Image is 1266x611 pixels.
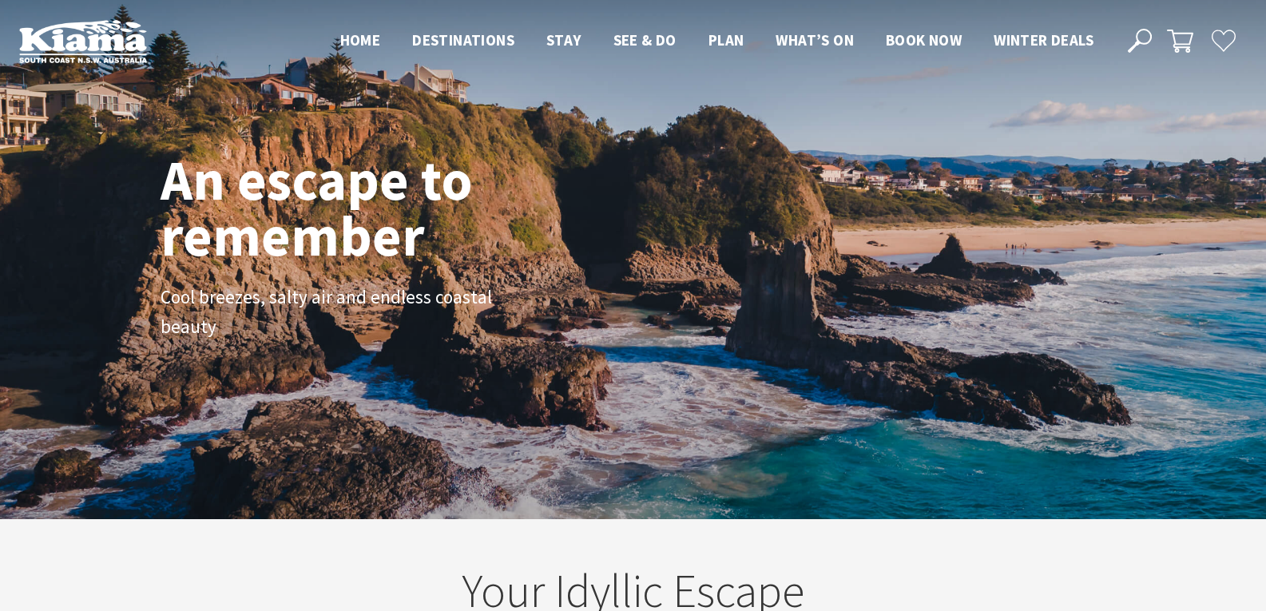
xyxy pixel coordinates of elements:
[994,30,1093,50] span: Winter Deals
[161,283,520,342] p: Cool breezes, salty air and endless coastal beauty
[340,30,381,50] span: Home
[161,152,600,264] h1: An escape to remember
[886,30,962,50] span: Book now
[324,28,1109,54] nav: Main Menu
[546,30,581,50] span: Stay
[613,30,677,50] span: See & Do
[412,30,514,50] span: Destinations
[19,19,147,63] img: Kiama Logo
[708,30,744,50] span: Plan
[776,30,854,50] span: What’s On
